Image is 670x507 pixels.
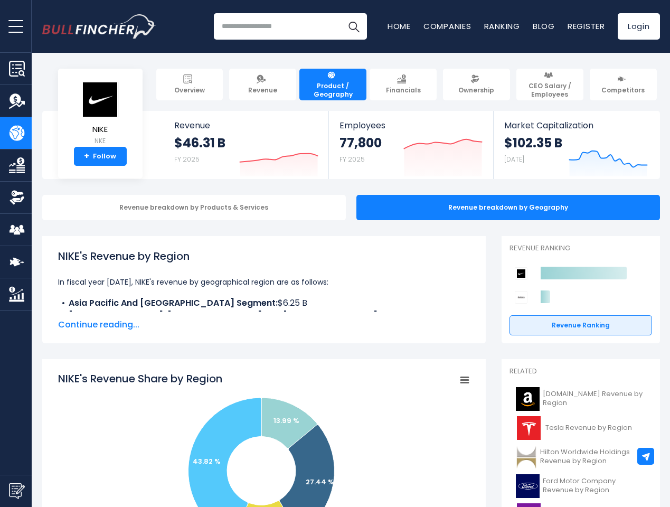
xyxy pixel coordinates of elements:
[339,135,382,151] strong: 77,800
[516,474,540,498] img: F logo
[515,267,527,280] img: NIKE competitors logo
[543,390,646,408] span: [DOMAIN_NAME] Revenue by Region
[618,13,660,40] a: Login
[516,445,537,469] img: HLT logo
[458,86,494,95] span: Ownership
[370,69,437,100] a: Financials
[156,69,223,100] a: Overview
[174,86,205,95] span: Overview
[568,21,605,32] a: Register
[443,69,510,100] a: Ownership
[388,21,411,32] a: Home
[540,448,645,466] span: Hilton Worldwide Holdings Revenue by Region
[174,135,225,151] strong: $46.31 B
[484,21,520,32] a: Ranking
[9,190,25,205] img: Ownership
[590,69,657,100] a: Competitors
[509,472,652,501] a: Ford Motor Company Revenue by Region
[504,135,562,151] strong: $102.35 B
[543,477,646,495] span: Ford Motor Company Revenue by Region
[339,155,365,164] small: FY 2025
[82,136,119,146] small: NKE
[515,291,527,304] img: Deckers Outdoor Corporation competitors logo
[329,111,493,179] a: Employees 77,800 FY 2025
[516,69,583,100] a: CEO Salary / Employees
[341,13,367,40] button: Search
[509,414,652,443] a: Tesla Revenue by Region
[299,69,366,100] a: Product / Geography
[42,195,346,220] div: Revenue breakdown by Products & Services
[601,86,645,95] span: Competitors
[58,371,222,386] tspan: NIKE's Revenue Share by Region
[509,443,652,472] a: Hilton Worldwide Holdings Revenue by Region
[58,297,470,309] li: $6.25 B
[69,297,278,309] b: Asia Pacific And [GEOGRAPHIC_DATA] Segment:
[516,387,540,411] img: AMZN logo
[82,125,119,134] span: NIKE
[339,120,483,130] span: Employees
[74,147,127,166] a: +Follow
[164,111,329,179] a: Revenue $46.31 B FY 2025
[306,477,334,487] text: 27.44 %
[545,424,632,433] span: Tesla Revenue by Region
[504,155,524,164] small: [DATE]
[229,69,296,100] a: Revenue
[509,244,652,253] p: Revenue Ranking
[494,111,658,179] a: Market Capitalization $102.35 B [DATE]
[58,309,470,322] li: $12.26 B
[509,315,652,335] a: Revenue Ranking
[521,82,579,98] span: CEO Salary / Employees
[356,195,660,220] div: Revenue breakdown by Geography
[174,155,200,164] small: FY 2025
[58,248,470,264] h1: NIKE's Revenue by Region
[516,416,542,440] img: TSLA logo
[509,384,652,414] a: [DOMAIN_NAME] Revenue by Region
[504,120,648,130] span: Market Capitalization
[84,152,89,161] strong: +
[304,82,362,98] span: Product / Geography
[58,276,470,288] p: In fiscal year [DATE], NIKE's revenue by geographical region are as follows:
[273,416,299,426] text: 13.99 %
[509,367,652,376] p: Related
[533,21,555,32] a: Blog
[42,14,156,39] img: Bullfincher logo
[42,14,156,39] a: Go to homepage
[248,86,277,95] span: Revenue
[193,456,221,466] text: 43.82 %
[174,120,318,130] span: Revenue
[81,81,119,147] a: NIKE NKE
[69,309,421,322] b: [GEOGRAPHIC_DATA], [GEOGRAPHIC_DATA] And [GEOGRAPHIC_DATA] Segment:
[423,21,471,32] a: Companies
[386,86,421,95] span: Financials
[58,318,470,331] span: Continue reading...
